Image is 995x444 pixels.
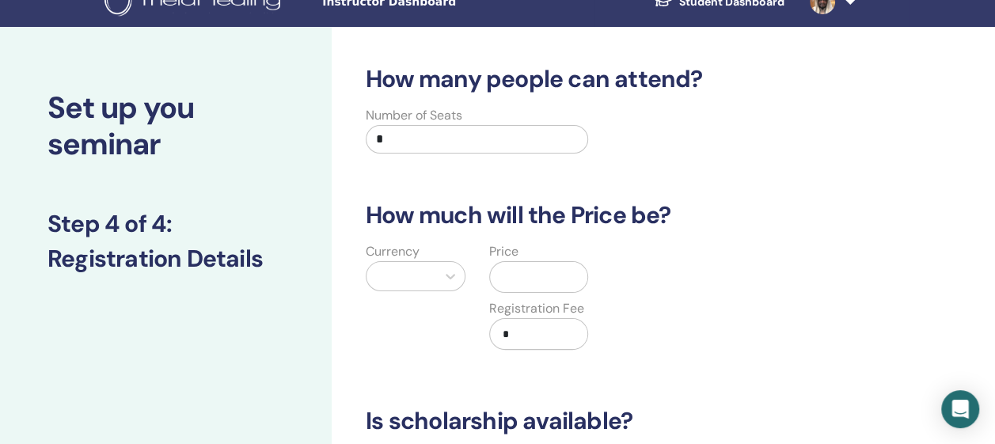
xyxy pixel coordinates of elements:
label: Number of Seats [366,106,462,125]
label: Price [489,242,518,261]
label: Currency [366,242,420,261]
h3: Registration Details [47,245,284,273]
label: Registration Fee [489,299,584,318]
h3: How many people can attend? [356,65,868,93]
div: Open Intercom Messenger [941,390,979,428]
h3: How much will the Price be? [356,201,868,230]
h2: Set up you seminar [47,90,284,162]
h3: Step 4 of 4 : [47,210,284,238]
h3: Is scholarship available? [356,407,868,435]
